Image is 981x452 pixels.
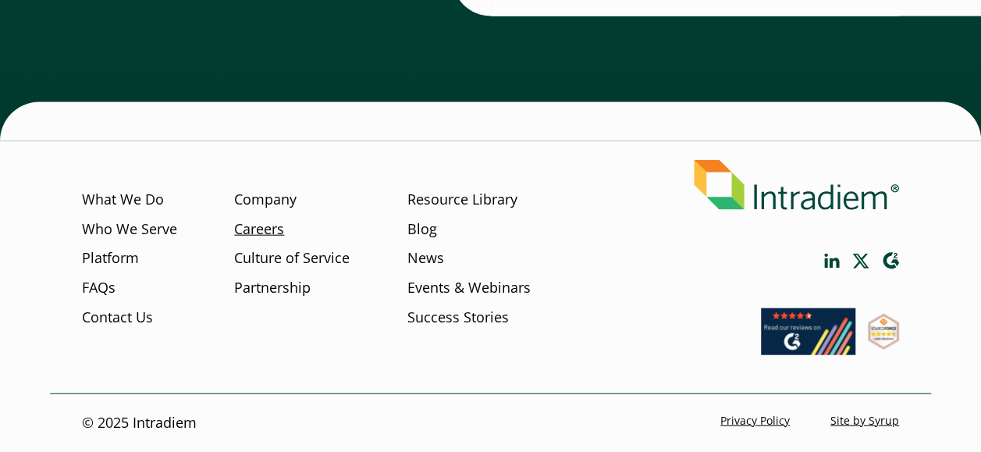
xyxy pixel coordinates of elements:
p: © 2025 Intradiem [82,413,197,433]
a: Careers [234,219,284,240]
a: Link opens in a new window [868,335,899,354]
a: Privacy Policy [720,413,790,428]
a: Link opens in a new window [852,254,869,269]
a: Culture of Service [234,248,350,269]
a: News [407,248,443,269]
img: Intradiem [694,160,899,211]
a: Who We Serve [82,219,177,240]
a: Site by Syrup [830,413,899,428]
img: SourceForge User Reviews [868,314,899,350]
a: Platform [82,248,139,269]
a: What We Do [82,190,164,210]
a: Partnership [234,278,311,298]
a: Link opens in a new window [824,254,840,269]
a: Resource Library [407,190,517,210]
a: Link opens in a new window [882,252,899,270]
a: Link opens in a new window [761,340,855,359]
a: Blog [407,219,436,240]
a: Success Stories [407,308,508,328]
a: Contact Us [82,308,153,328]
a: Company [234,190,297,210]
a: Events & Webinars [407,278,530,298]
img: Read our reviews on G2 [761,308,855,355]
a: FAQs [82,278,116,298]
